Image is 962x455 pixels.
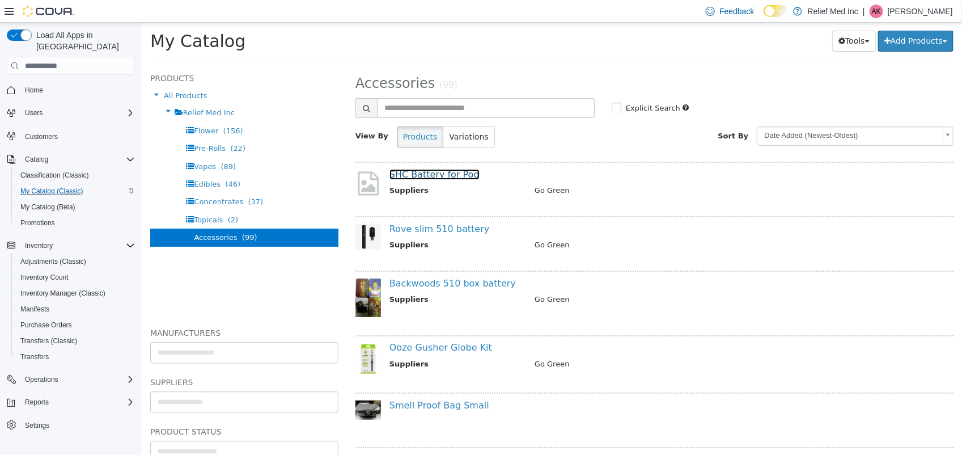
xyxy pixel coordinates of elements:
a: Adjustments (Classic) [16,255,91,268]
span: Transfers [16,350,135,364]
a: Purchase Orders [16,318,77,332]
h5: Suppliers [9,353,197,366]
th: Suppliers [248,162,384,176]
button: Tools [690,8,734,29]
span: Concentrates [52,175,101,183]
button: Settings [2,417,139,433]
button: Users [2,105,139,121]
p: Relief Med Inc [808,5,858,18]
button: Inventory Manager (Classic) [11,285,139,301]
button: Transfers (Classic) [11,333,139,349]
span: Load All Apps in [GEOGRAPHIC_DATA] [32,30,135,52]
th: Suppliers [248,271,384,285]
a: Settings [20,419,54,432]
span: Inventory [25,241,53,250]
span: Classification (Classic) [16,168,135,182]
th: Suppliers [248,336,384,350]
span: My Catalog (Classic) [16,184,135,198]
h5: Manufacturers [9,304,197,317]
span: My Catalog (Beta) [20,203,75,212]
span: Accessories [214,53,294,69]
img: 150 [214,320,239,352]
span: (22) [88,121,104,130]
a: Customers [20,130,62,144]
button: Inventory [20,239,57,252]
a: Inventory Count [16,271,73,284]
button: Customers [2,128,139,144]
button: Operations [2,372,139,387]
span: (89) [79,140,95,148]
button: Variations [301,104,353,125]
span: My Catalog [9,9,104,28]
input: Dark Mode [764,5,787,17]
td: Go Green [384,162,795,176]
span: Pre-Rolls [52,121,84,130]
td: Go Green [384,336,795,350]
button: Classification (Classic) [11,167,139,183]
span: Purchase Orders [20,321,72,330]
button: Add Products [736,8,812,29]
img: 150 [214,201,239,227]
button: Inventory Count [11,269,139,285]
button: Inventory [2,238,139,254]
span: Transfers (Classic) [16,334,135,348]
a: Date Added (Newest-Oldest) [615,104,812,123]
img: 150 [214,378,239,397]
a: Rove slim 510 battery [248,201,348,212]
span: Inventory [20,239,135,252]
span: Settings [20,418,135,432]
button: Adjustments (Classic) [11,254,139,269]
span: Reports [25,398,49,407]
span: AK [872,5,881,18]
small: (99) [298,57,316,68]
span: Edibles [52,157,79,166]
span: Operations [20,373,135,386]
span: Catalog [20,153,135,166]
a: My Catalog (Beta) [16,200,80,214]
a: Backwoods 510 box battery [248,255,374,266]
span: Adjustments (Classic) [20,257,86,266]
span: Inventory Manager (Classic) [16,287,135,300]
span: (2) [86,193,96,201]
span: (99) [100,210,116,219]
button: Products [255,104,302,125]
span: Adjustments (Classic) [16,255,135,268]
button: My Catalog (Beta) [11,199,139,215]
span: Promotions [16,216,135,230]
span: Promotions [20,218,55,227]
span: Topicals [52,193,81,201]
span: Customers [20,129,135,143]
span: My Catalog (Classic) [20,187,83,196]
h5: Product Status [9,402,197,416]
span: Home [20,83,135,97]
a: Smell Proof Bag Small [248,377,347,388]
span: Manifests [20,305,49,314]
span: Inventory Count [16,271,135,284]
span: Users [25,108,43,117]
button: Reports [2,394,139,410]
span: Customers [25,132,58,141]
a: Ooze Gusher Globe Kit [248,319,350,330]
span: Purchase Orders [16,318,135,332]
span: Date Added (Newest-Oldest) [616,104,796,122]
span: All Products [22,69,65,77]
a: Manifests [16,302,54,316]
button: Manifests [11,301,139,317]
span: (46) [83,157,99,166]
span: Home [25,86,43,95]
th: Suppliers [248,217,384,231]
div: Alyz Khowaja [870,5,883,18]
span: Sort By [576,109,607,117]
span: Classification (Classic) [20,171,89,180]
span: Catalog [25,155,48,164]
span: (156) [82,104,101,112]
span: Feedback [719,6,754,17]
span: Flower [52,104,77,112]
span: View By [214,109,247,117]
button: Catalog [2,151,139,167]
span: Settings [25,421,49,430]
p: | [863,5,865,18]
a: Promotions [16,216,60,230]
a: Transfers (Classic) [16,334,82,348]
